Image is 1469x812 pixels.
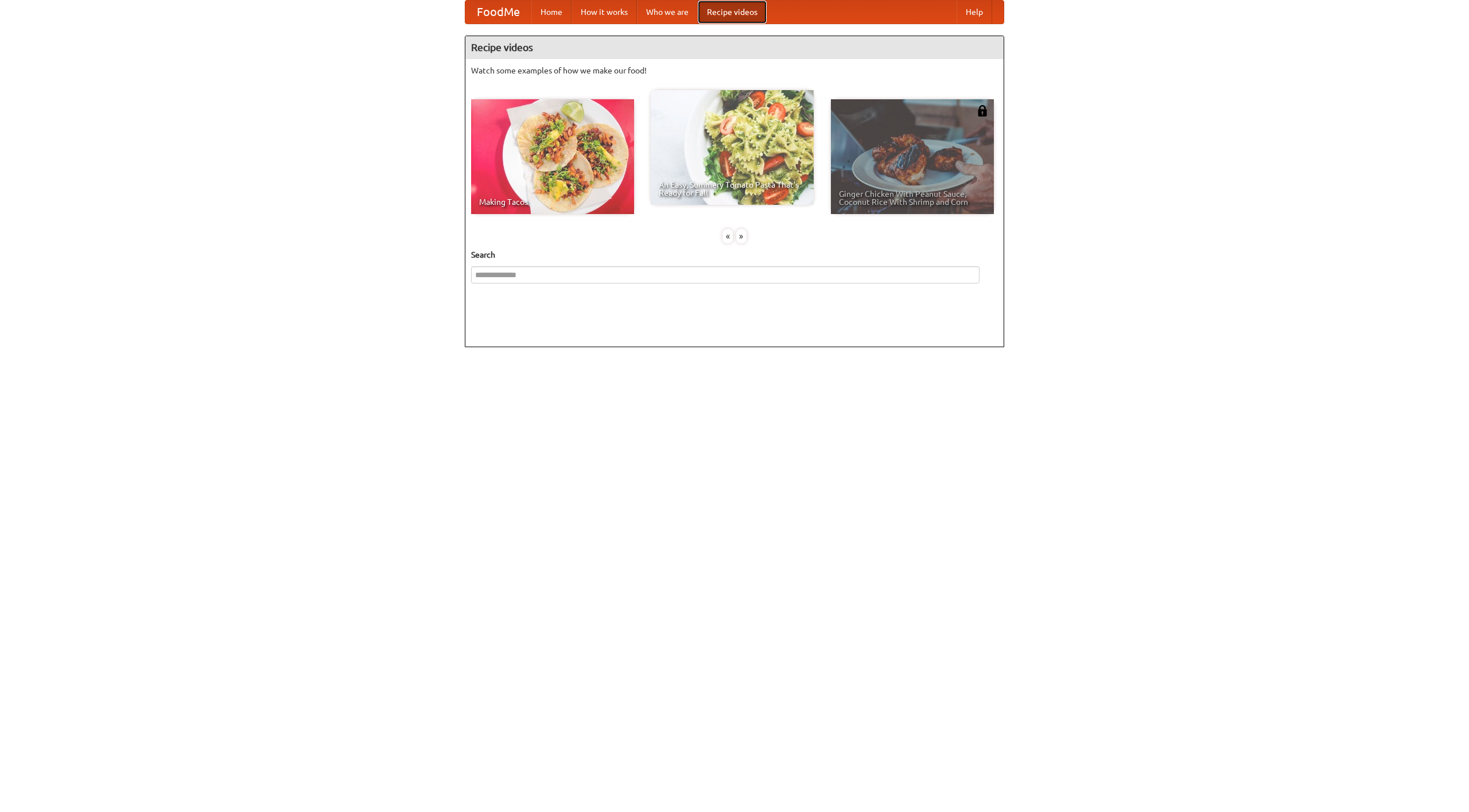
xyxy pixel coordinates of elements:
h4: Recipe videos [465,36,1004,59]
img: 483408.png [977,105,988,116]
a: Home [531,1,572,24]
a: An Easy, Summery Tomato Pasta That's Ready for Fall [651,90,814,205]
span: An Easy, Summery Tomato Pasta That's Ready for Fall [659,181,806,197]
div: « [722,229,733,243]
p: Watch some examples of how we make our food! [471,65,998,76]
a: How it works [572,1,637,24]
a: Recipe videos [698,1,767,24]
h5: Search [471,249,998,261]
div: » [736,229,747,243]
a: FoodMe [465,1,531,24]
a: Making Tacos [471,99,634,214]
span: Making Tacos [479,198,626,206]
a: Who we are [637,1,698,24]
a: Help [957,1,992,24]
